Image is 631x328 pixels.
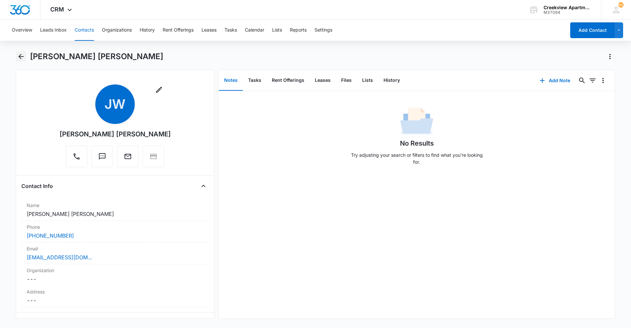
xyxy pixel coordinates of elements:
[400,138,434,148] h1: No Results
[102,20,132,41] button: Organizations
[618,2,623,8] span: 91
[117,156,139,161] a: Email
[21,286,209,307] div: Address---
[348,152,486,165] p: Try adjusting your search or filters to find what you’re looking for.
[27,245,203,252] label: Email
[219,70,243,91] button: Notes
[27,275,203,283] dd: ---
[400,105,433,138] img: No Data
[27,253,92,261] a: [EMAIL_ADDRESS][DOMAIN_NAME]
[16,51,26,62] button: Back
[315,20,332,41] button: Settings
[21,199,209,221] div: Name[PERSON_NAME] [PERSON_NAME]
[577,75,587,86] button: Search...
[117,146,139,167] button: Email
[570,22,615,38] button: Add Contact
[30,52,163,61] h1: [PERSON_NAME] [PERSON_NAME]
[27,267,203,274] label: Organization
[544,10,592,15] div: account id
[27,296,203,304] dd: ---
[357,70,378,91] button: Lists
[66,146,87,167] button: Call
[21,264,209,286] div: Organization---
[59,129,171,139] div: [PERSON_NAME] [PERSON_NAME]
[378,70,405,91] button: History
[40,20,67,41] button: Leads Inbox
[245,20,264,41] button: Calendar
[12,20,32,41] button: Overview
[50,6,64,13] span: CRM
[605,51,615,62] button: Actions
[140,20,155,41] button: History
[27,210,203,218] dd: [PERSON_NAME] [PERSON_NAME]
[336,70,357,91] button: Files
[267,70,310,91] button: Rent Offerings
[533,73,577,88] button: Add Note
[272,20,282,41] button: Lists
[21,221,209,243] div: Phone[PHONE_NUMBER]
[75,20,94,41] button: Contacts
[224,20,237,41] button: Tasks
[290,20,307,41] button: Reports
[201,20,217,41] button: Leases
[27,288,203,295] label: Address
[243,70,267,91] button: Tasks
[163,20,194,41] button: Rent Offerings
[66,156,87,161] a: Call
[598,75,608,86] button: Overflow Menu
[95,84,135,124] span: JW
[27,202,203,209] label: Name
[91,146,113,167] button: Text
[91,156,113,161] a: Text
[21,243,209,264] div: Email[EMAIL_ADDRESS][DOMAIN_NAME]
[587,75,598,86] button: Filters
[544,5,592,10] div: account name
[21,182,53,190] h4: Contact Info
[198,181,209,191] button: Close
[618,2,623,8] div: notifications count
[27,223,203,230] label: Phone
[310,70,336,91] button: Leases
[27,232,74,240] a: [PHONE_NUMBER]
